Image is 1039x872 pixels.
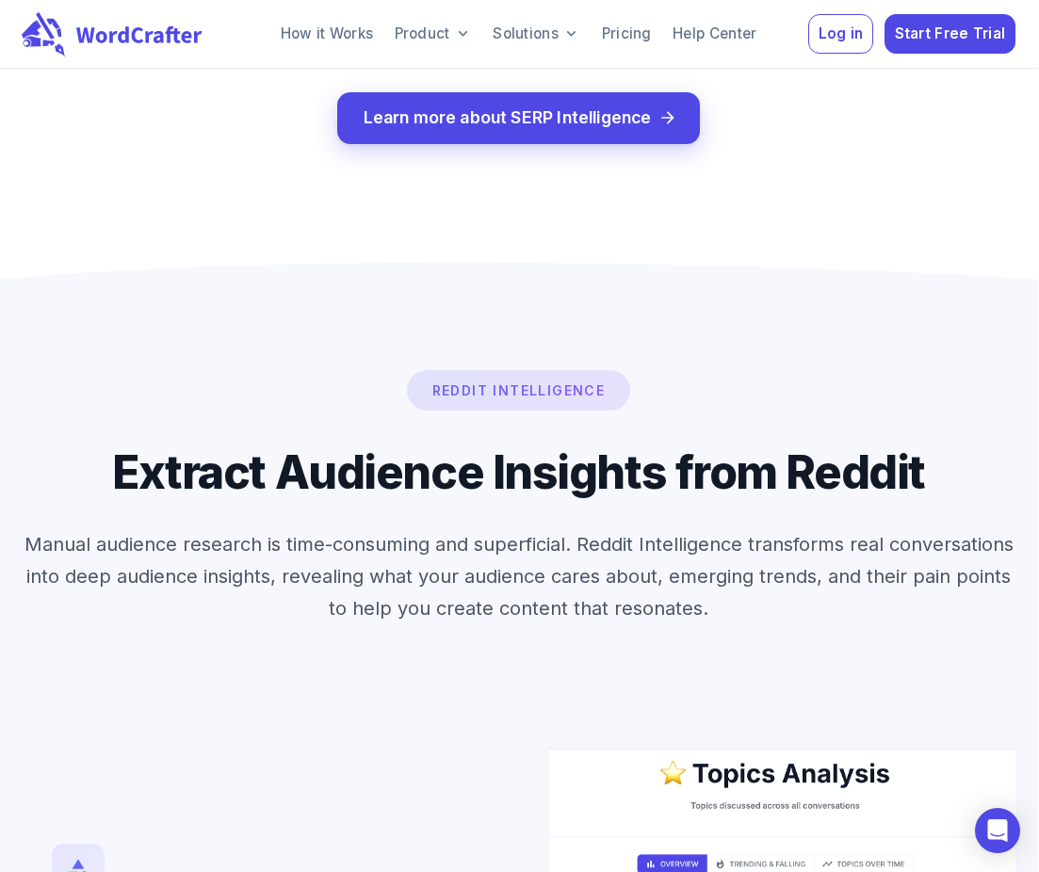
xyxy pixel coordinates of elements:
[410,373,628,408] p: Reddit Intelligence
[885,14,1015,55] button: Start Free Trial
[895,22,1006,47] span: Start Free Trial
[273,15,380,53] a: How it Works
[22,528,1015,624] p: Manual audience research is time-consuming and superficial. Reddit Intelligence transforms real c...
[22,426,1015,498] h2: Extract Audience Insights from Reddit
[337,92,701,144] a: Learn more about SERP Intelligence
[975,808,1020,853] div: Open Intercom Messenger
[666,15,764,53] a: Help Center
[819,22,864,47] span: Log in
[808,14,873,55] button: Log in
[387,15,479,53] a: Product
[364,104,652,133] span: Learn more about SERP Intelligence
[486,15,587,53] a: Solutions
[594,15,658,53] a: Pricing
